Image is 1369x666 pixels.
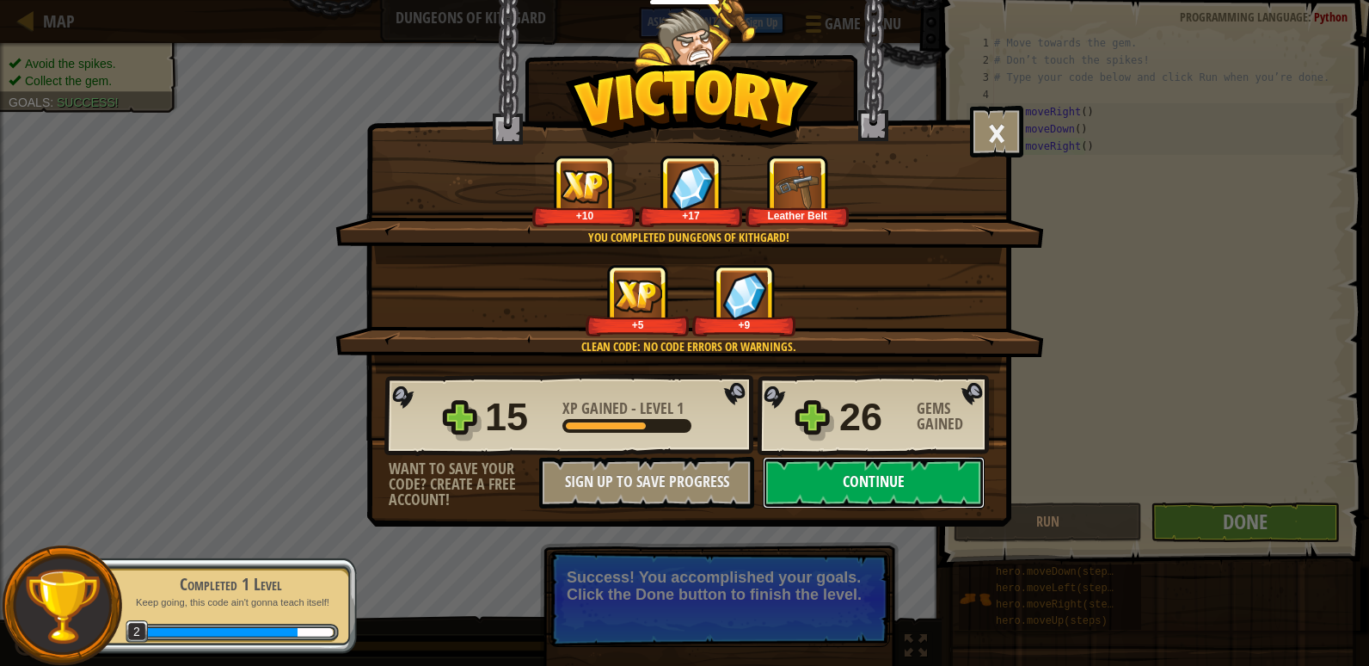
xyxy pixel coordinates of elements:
[642,209,740,222] div: +17
[677,398,684,419] span: 1
[122,572,339,596] div: Completed 1 Level
[122,596,339,609] p: Keep going, this code ain't gonna teach itself!
[539,457,754,509] button: Sign Up to Save Progress
[696,318,793,331] div: +9
[389,461,539,508] div: Want to save your code? Create a free account!
[970,106,1023,157] button: ×
[565,64,819,150] img: Victory
[562,398,631,419] span: XP Gained
[636,398,677,419] span: Level
[562,401,684,416] div: -
[23,567,101,645] img: trophy.png
[589,318,686,331] div: +5
[839,390,906,445] div: 26
[417,229,960,246] div: You completed Dungeons of Kithgard!
[417,338,960,355] div: Clean code: no code errors or warnings.
[669,163,714,210] img: Gems Gained
[536,209,633,222] div: +10
[917,401,994,432] div: Gems Gained
[485,390,552,445] div: 15
[774,163,821,210] img: New Item
[561,170,609,203] img: XP Gained
[722,272,767,319] img: Gems Gained
[749,209,846,222] div: Leather Belt
[614,279,662,312] img: XP Gained
[763,457,985,509] button: Continue
[126,620,149,644] span: 2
